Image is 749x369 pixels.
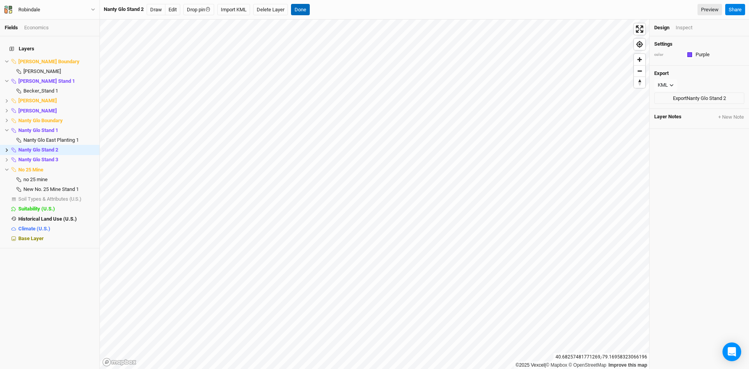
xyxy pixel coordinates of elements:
button: Draw [147,4,165,16]
canvas: Map [100,20,649,369]
button: ExportNanty Glo Stand 2 [654,93,744,104]
div: Climate (U.S.) [18,226,95,232]
span: [PERSON_NAME] [18,108,57,114]
div: Historical Land Use (U.S.) [18,216,95,222]
button: Share [725,4,745,16]
button: Done [291,4,310,16]
div: Ernest Stands [18,108,95,114]
span: [PERSON_NAME] Stand 1 [18,78,75,84]
button: Import KML [217,4,250,16]
div: Becker_Stand 1 [23,88,95,94]
span: Nanty Glo Stand 2 [18,147,58,153]
span: Nanty Glo Boundary [18,118,63,123]
div: BECKER PAULA M [23,68,95,75]
button: Zoom out [634,65,645,77]
div: Nanty Glo East Planting 1 [23,137,95,143]
div: Open Intercom Messenger [722,342,741,361]
span: [PERSON_NAME] [18,98,57,103]
button: Enter fullscreen [634,23,645,35]
div: New No. 25 Mine Stand 1 [23,186,95,193]
span: no 25 mine [23,176,48,182]
div: 40.68257481771269 , -79.16958323066196 [554,353,649,361]
span: [PERSON_NAME] [23,68,61,74]
div: Design [654,24,669,31]
h4: Export [654,70,744,77]
span: No 25 Mine [18,167,43,173]
span: Layer Notes [654,114,682,121]
button: Edit [165,4,180,16]
div: Economics [24,24,49,31]
div: Purple [696,51,710,58]
div: Robindale [18,6,40,14]
a: ©2025 Vexcel [516,362,545,368]
div: | [516,361,647,369]
button: Zoom in [634,54,645,65]
div: KML [658,81,668,89]
button: Drop pin [183,4,214,16]
a: Fields [5,25,18,30]
div: Soil Types & Attributes (U.S.) [18,196,95,202]
div: Ernest Boundary [18,98,95,104]
span: New No. 25 Mine Stand 1 [23,186,79,192]
div: color [654,52,682,58]
div: Nanty Glo Stand 3 [18,157,95,163]
div: No 25 Mine [18,167,95,173]
a: Mapbox logo [102,358,137,367]
span: Reset bearing to north [634,77,645,88]
div: Nanty Glo Boundary [18,118,95,124]
button: KML [654,79,677,91]
div: Inspect [676,24,692,31]
div: Base Layer [18,235,95,242]
a: OpenStreetMap [568,362,606,368]
div: Nanty Glo Stand 2 [104,6,144,13]
span: Nanty Glo Stand 1 [18,127,58,133]
span: Soil Types & Attributes (U.S.) [18,196,82,202]
h4: Layers [5,41,95,57]
div: Nanty Glo Stand 2 [18,147,95,153]
span: Nanty Glo East Planting 1 [23,137,79,143]
div: Nanty Glo Stand 1 [18,127,95,134]
span: [PERSON_NAME] Boundary [18,59,80,64]
button: Delete Layer [253,4,288,16]
div: no 25 mine [23,176,95,183]
button: + New Note [718,114,744,121]
a: Mapbox [546,362,567,368]
span: Suitability (U.S.) [18,206,55,212]
div: Suitability (U.S.) [18,206,95,212]
span: Base Layer [18,235,44,241]
button: Robindale [4,5,96,14]
span: Nanty Glo Stand 3 [18,157,58,162]
span: Zoom out [634,66,645,77]
a: Improve this map [609,362,647,368]
div: Becker Boundary [18,59,95,65]
span: Climate (U.S.) [18,226,50,232]
a: Preview [698,4,722,16]
span: Historical Land Use (U.S.) [18,216,77,222]
button: Reset bearing to north [634,77,645,88]
button: Find my location [634,39,645,50]
span: Becker_Stand 1 [23,88,58,94]
h4: Settings [654,41,744,47]
div: Becker Stand 1 [18,78,95,84]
